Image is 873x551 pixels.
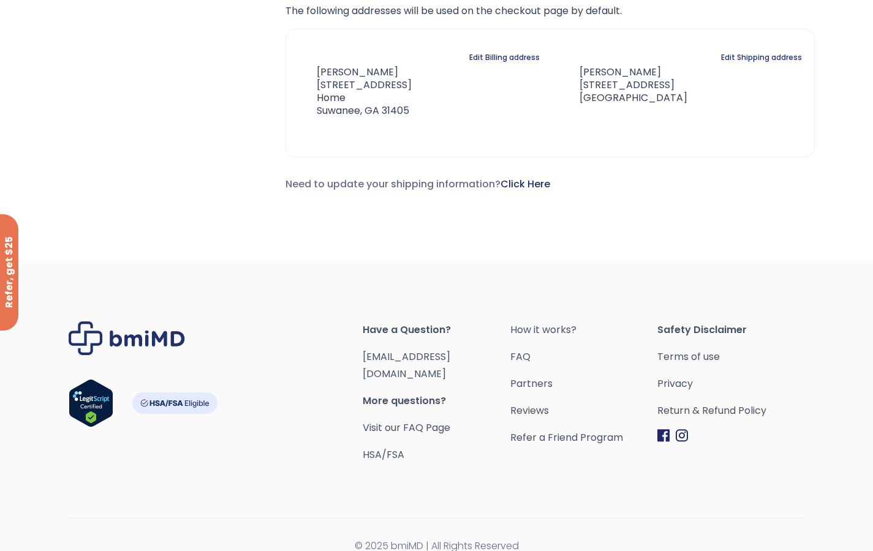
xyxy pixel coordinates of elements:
[285,177,550,191] span: Need to update your shipping information?
[657,429,670,442] img: Facebook
[510,429,657,446] a: Refer a Friend Program
[132,392,217,414] img: HSA-FSA
[657,402,804,419] a: Return & Refund Policy
[363,448,404,462] a: HSA/FSA
[657,375,804,392] a: Privacy
[363,421,450,435] a: Visit our FAQ Page
[363,350,450,381] a: [EMAIL_ADDRESS][DOMAIN_NAME]
[298,66,412,117] address: [PERSON_NAME] [STREET_ADDRESS] Home Suwanee, GA 31405
[510,321,657,339] a: How it works?
[657,321,804,339] span: Safety Disclaimer
[69,321,185,355] img: Brand Logo
[657,348,804,365] a: Terms of use
[510,375,657,392] a: Partners
[676,429,688,442] img: Instagram
[501,177,550,191] a: Click Here
[560,66,687,104] address: [PERSON_NAME] [STREET_ADDRESS] [GEOGRAPHIC_DATA]
[69,379,113,433] a: Verify LegitScript Approval for www.bmimd.com
[469,49,540,66] a: Edit Billing address
[510,348,657,365] a: FAQ
[69,379,113,427] img: Verify Approval for www.bmimd.com
[510,402,657,419] a: Reviews
[363,321,510,339] span: Have a Question?
[721,49,802,66] a: Edit Shipping address
[363,392,510,410] span: More questions?
[285,2,815,20] p: The following addresses will be used on the checkout page by default.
